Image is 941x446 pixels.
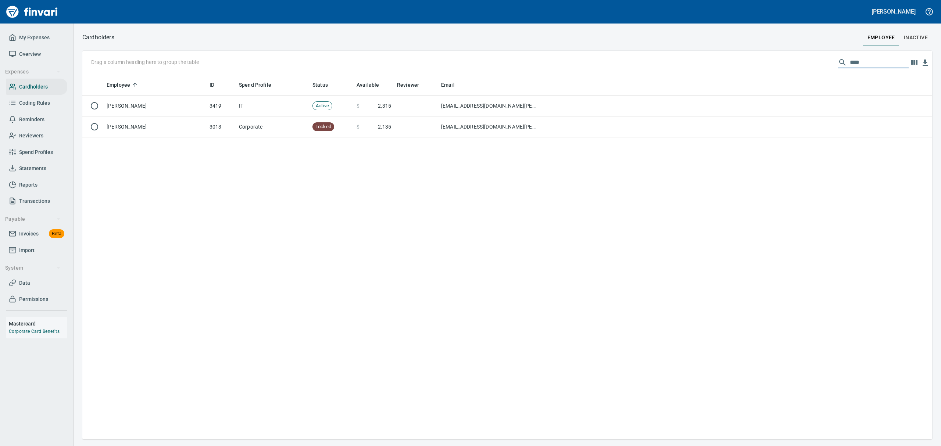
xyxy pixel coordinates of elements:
[82,33,114,42] nav: breadcrumb
[909,57,920,68] button: Choose columns to display
[357,80,389,89] span: Available
[236,116,310,137] td: Corporate
[397,80,429,89] span: Reviewer
[6,193,67,209] a: Transactions
[312,80,328,89] span: Status
[867,33,895,42] span: employee
[9,329,60,334] a: Corporate Card Benefits
[441,80,455,89] span: Email
[438,96,541,116] td: [EMAIL_ADDRESS][DOMAIN_NAME][PERSON_NAME]
[19,246,35,255] span: Import
[438,116,541,137] td: [EMAIL_ADDRESS][DOMAIN_NAME][PERSON_NAME]
[104,116,207,137] td: [PERSON_NAME]
[397,80,419,89] span: Reviewer
[9,320,67,328] h6: Mastercard
[107,80,140,89] span: Employee
[6,291,67,307] a: Permissions
[313,102,332,109] span: Active
[19,98,50,108] span: Coding Rules
[357,102,359,109] span: $
[6,144,67,161] a: Spend Profiles
[19,33,50,42] span: My Expenses
[6,95,67,111] a: Coding Rules
[19,148,53,157] span: Spend Profiles
[239,80,271,89] span: Spend Profile
[6,242,67,259] a: Import
[82,33,114,42] p: Cardholders
[357,123,359,130] span: $
[6,160,67,177] a: Statements
[5,263,61,273] span: System
[6,275,67,291] a: Data
[2,212,64,226] button: Payable
[5,67,61,76] span: Expenses
[19,197,50,206] span: Transactions
[210,80,214,89] span: ID
[207,96,236,116] td: 3419
[49,230,64,238] span: Beta
[6,111,67,128] a: Reminders
[91,58,199,66] p: Drag a column heading here to group the table
[19,295,48,304] span: Permissions
[4,3,60,21] img: Finvari
[19,278,30,288] span: Data
[5,215,61,224] span: Payable
[19,82,48,91] span: Cardholders
[870,6,917,17] button: [PERSON_NAME]
[19,229,39,238] span: Invoices
[378,102,391,109] span: 2,315
[107,80,130,89] span: Employee
[6,46,67,62] a: Overview
[441,80,464,89] span: Email
[2,261,64,275] button: System
[6,127,67,144] a: Reviewers
[207,116,236,137] td: 3013
[6,177,67,193] a: Reports
[6,29,67,46] a: My Expenses
[239,80,281,89] span: Spend Profile
[19,115,44,124] span: Reminders
[378,123,391,130] span: 2,135
[904,33,928,42] span: Inactive
[236,96,310,116] td: IT
[6,79,67,95] a: Cardholders
[312,80,337,89] span: Status
[2,65,64,79] button: Expenses
[872,8,916,15] h5: [PERSON_NAME]
[104,96,207,116] td: [PERSON_NAME]
[19,180,37,190] span: Reports
[19,50,41,59] span: Overview
[357,80,379,89] span: Available
[920,57,931,68] button: Download Table
[19,131,43,140] span: Reviewers
[312,123,334,130] span: Locked
[19,164,46,173] span: Statements
[6,226,67,242] a: InvoicesBeta
[210,80,224,89] span: ID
